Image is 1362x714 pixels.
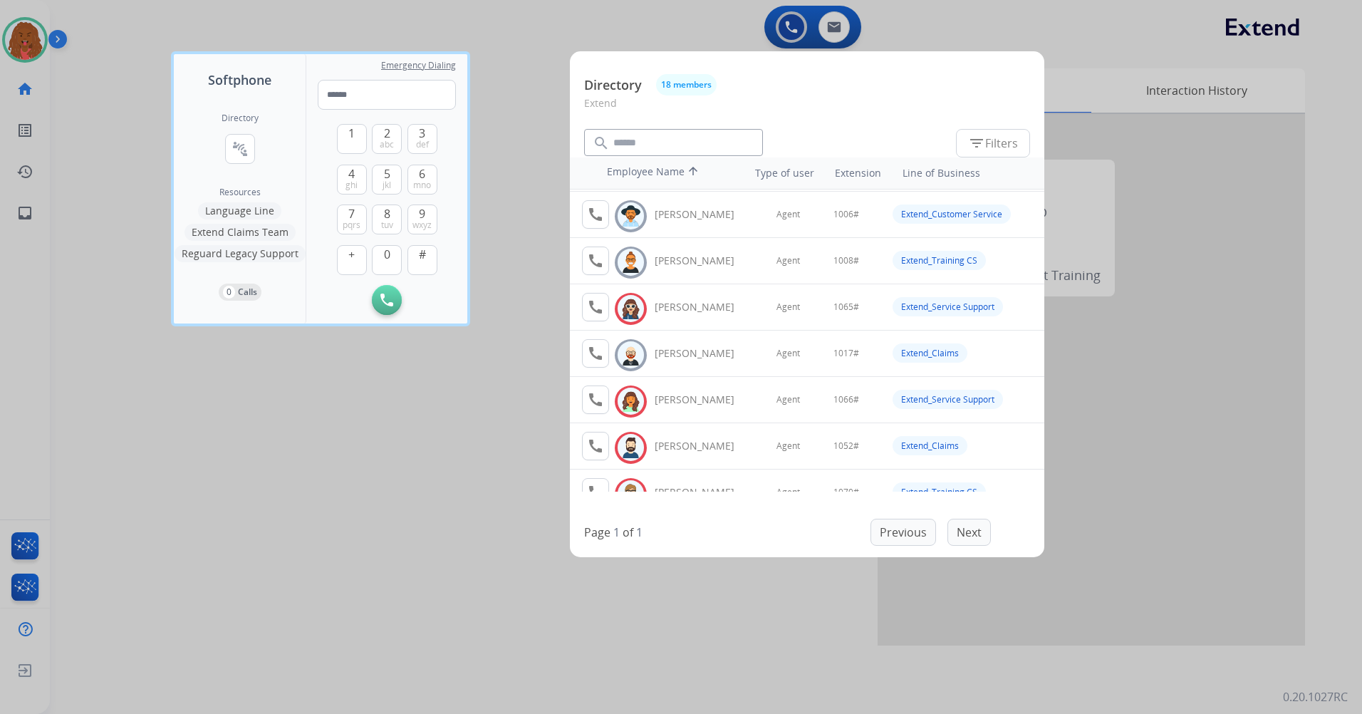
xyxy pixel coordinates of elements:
[381,219,393,231] span: tuv
[380,139,394,150] span: abc
[223,286,235,299] p: 0
[833,209,859,220] span: 1006#
[776,487,800,498] span: Agent
[372,165,402,195] button: 5jkl
[419,205,425,222] span: 9
[372,205,402,234] button: 8tuv
[833,348,859,359] span: 1017#
[776,301,800,313] span: Agent
[833,440,859,452] span: 1052#
[222,113,259,124] h2: Directory
[407,205,437,234] button: 9wxyz
[655,485,750,500] div: [PERSON_NAME]
[419,246,426,263] span: #
[198,202,281,219] button: Language Line
[372,124,402,154] button: 2abc
[343,219,360,231] span: pqrs
[893,205,1011,224] div: Extend_Customer Service
[776,394,800,405] span: Agent
[776,209,800,220] span: Agent
[655,207,750,222] div: [PERSON_NAME]
[232,140,249,157] mat-icon: connect_without_contact
[413,180,431,191] span: mno
[620,298,641,320] img: avatar
[384,246,390,263] span: 0
[620,390,641,413] img: avatar
[337,165,367,195] button: 4ghi
[893,436,967,455] div: Extend_Claims
[656,74,717,95] button: 18 members
[238,286,257,299] p: Calls
[337,124,367,154] button: 1
[956,129,1030,157] button: Filters
[655,439,750,453] div: [PERSON_NAME]
[587,391,604,408] mat-icon: call
[383,180,391,191] span: jkl
[893,251,986,270] div: Extend_Training CS
[416,139,429,150] span: def
[412,219,432,231] span: wxyz
[893,297,1003,316] div: Extend_Service Support
[623,524,633,541] p: of
[776,255,800,267] span: Agent
[620,205,641,227] img: avatar
[407,245,437,275] button: #
[655,346,750,361] div: [PERSON_NAME]
[587,345,604,362] mat-icon: call
[337,205,367,234] button: 7pqrs
[587,206,604,223] mat-icon: call
[655,300,750,314] div: [PERSON_NAME]
[584,76,642,95] p: Directory
[584,95,1030,122] p: Extend
[655,393,750,407] div: [PERSON_NAME]
[587,299,604,316] mat-icon: call
[337,245,367,275] button: +
[833,255,859,267] span: 1008#
[968,135,1018,152] span: Filters
[1283,688,1348,705] p: 0.20.1027RC
[219,187,261,198] span: Resources
[655,254,750,268] div: [PERSON_NAME]
[381,60,456,71] span: Emergency Dialing
[208,70,271,90] span: Softphone
[380,294,393,306] img: call-button
[893,343,967,363] div: Extend_Claims
[348,165,355,182] span: 4
[384,125,390,142] span: 2
[419,165,425,182] span: 6
[407,124,437,154] button: 3def
[372,245,402,275] button: 0
[776,440,800,452] span: Agent
[685,165,702,182] mat-icon: arrow_upward
[348,246,355,263] span: +
[620,344,641,366] img: avatar
[833,487,859,498] span: 1070#
[828,159,888,187] th: Extension
[587,438,604,455] mat-icon: call
[407,165,437,195] button: 6mno
[600,157,728,189] th: Employee Name
[833,394,859,405] span: 1066#
[620,252,641,274] img: avatar
[219,284,261,301] button: 0Calls
[593,135,610,152] mat-icon: search
[893,390,1003,409] div: Extend_Service Support
[184,224,296,241] button: Extend Claims Team
[584,524,610,541] p: Page
[968,135,985,152] mat-icon: filter_list
[175,245,306,262] button: Reguard Legacy Support
[419,125,425,142] span: 3
[620,483,641,505] img: avatar
[587,252,604,269] mat-icon: call
[893,482,986,502] div: Extend_Training CS
[348,125,355,142] span: 1
[348,205,355,222] span: 7
[345,180,358,191] span: ghi
[776,348,800,359] span: Agent
[833,301,859,313] span: 1065#
[895,159,1037,187] th: Line of Business
[587,484,604,501] mat-icon: call
[735,159,821,187] th: Type of user
[620,437,641,459] img: avatar
[384,165,390,182] span: 5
